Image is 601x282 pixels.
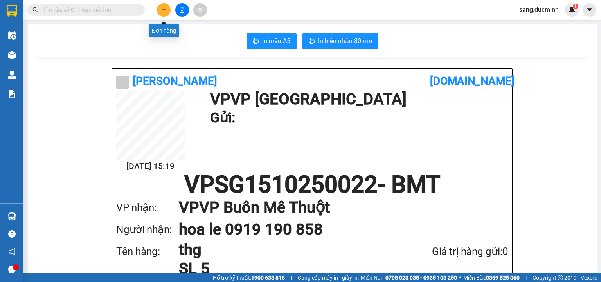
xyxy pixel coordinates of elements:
[175,3,189,17] button: file-add
[8,266,16,273] span: message
[116,222,179,238] div: Người nhận:
[8,212,16,220] img: warehouse-icon
[54,33,104,51] li: VP VP Buôn Mê Thuột
[210,91,504,107] h1: VP VP [GEOGRAPHIC_DATA]
[302,33,378,49] button: printerIn biên nhận 80mm
[43,5,135,14] input: Tìm tên, số ĐT hoặc mã đơn
[251,275,285,281] strong: 1900 633 818
[133,75,217,87] b: [PERSON_NAME]
[361,273,457,282] span: Miền Nam
[4,33,54,59] li: VP VP [GEOGRAPHIC_DATA]
[8,230,16,238] span: question-circle
[385,275,457,281] strong: 0708 023 035 - 0935 103 250
[586,6,593,13] span: caret-down
[390,244,508,260] div: Giá trị hàng gửi: 0
[179,240,390,259] h1: thg
[116,160,185,173] h2: [DATE] 15:19
[116,173,508,196] h1: VPSG1510250022 - BMT
[291,273,292,282] span: |
[179,7,185,13] span: file-add
[486,275,520,281] strong: 0369 525 060
[262,36,290,46] span: In mẫu A5
[525,273,527,282] span: |
[574,4,577,9] span: 1
[459,276,461,279] span: ⚪️
[116,200,179,216] div: VP nhận:
[8,51,16,59] img: warehouse-icon
[569,6,576,13] img: icon-new-feature
[161,7,167,13] span: plus
[32,7,38,13] span: search
[309,38,315,45] span: printer
[463,273,520,282] span: Miền Bắc
[54,52,59,58] span: environment
[179,196,493,218] h1: VP VP Buôn Mê Thuột
[179,259,390,278] h1: SL 5
[197,7,203,13] span: aim
[8,31,16,40] img: warehouse-icon
[8,71,16,79] img: warehouse-icon
[253,38,259,45] span: printer
[210,107,504,129] h1: Gửi:
[558,275,563,280] span: copyright
[116,244,179,260] div: Tên hàng:
[583,3,596,17] button: caret-down
[298,273,359,282] span: Cung cấp máy in - giấy in:
[4,4,113,19] li: [PERSON_NAME]
[193,3,207,17] button: aim
[573,4,578,9] sup: 1
[7,5,17,17] img: logo-vxr
[157,3,171,17] button: plus
[318,36,372,46] span: In biên nhận 80mm
[247,33,297,49] button: printerIn mẫu A5
[8,90,16,98] img: solution-icon
[430,75,515,87] b: [DOMAIN_NAME]
[513,5,565,15] span: sang.ducminh
[213,273,285,282] span: Hỗ trợ kỹ thuật:
[8,248,16,255] span: notification
[179,218,493,240] h1: hoa le 0919 190 858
